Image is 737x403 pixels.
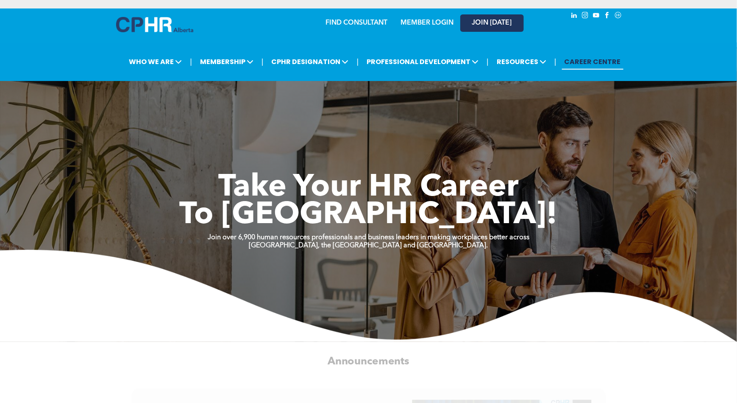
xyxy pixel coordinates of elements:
span: WHO WE ARE [126,54,184,70]
li: | [487,53,489,70]
a: FIND CONSULTANT [326,20,388,26]
strong: [GEOGRAPHIC_DATA], the [GEOGRAPHIC_DATA] and [GEOGRAPHIC_DATA]. [249,242,488,249]
a: JOIN [DATE] [460,14,524,32]
a: instagram [581,11,590,22]
span: Announcements [328,357,409,367]
li: | [261,53,264,70]
a: CAREER CENTRE [562,54,623,70]
img: A blue and white logo for cp alberta [116,17,193,32]
span: RESOURCES [494,54,549,70]
li: | [554,53,556,70]
span: MEMBERSHIP [197,54,256,70]
strong: Join over 6,900 human resources professionals and business leaders in making workplaces better ac... [208,234,529,241]
li: | [357,53,359,70]
span: To [GEOGRAPHIC_DATA]! [180,200,558,231]
a: Social network [614,11,623,22]
span: PROFESSIONAL DEVELOPMENT [364,54,481,70]
li: | [190,53,192,70]
a: linkedin [570,11,579,22]
a: facebook [603,11,612,22]
span: Take Your HR Career [218,173,519,203]
span: JOIN [DATE] [472,19,512,27]
span: CPHR DESIGNATION [269,54,351,70]
a: youtube [592,11,601,22]
a: MEMBER LOGIN [400,20,453,26]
